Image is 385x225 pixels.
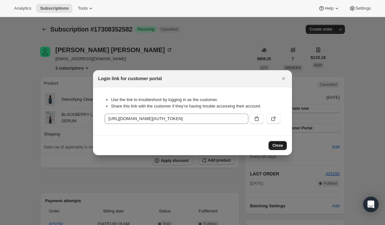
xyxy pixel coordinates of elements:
button: Tools [74,4,98,13]
button: Settings [345,4,375,13]
span: Tools [78,6,88,11]
button: Subscriptions [36,4,73,13]
h2: Login link for customer portal [98,75,162,82]
button: Analytics [10,4,35,13]
span: Settings [355,6,371,11]
button: Close [279,74,288,83]
li: Use the link to troubleshoot by logging in as the customer. [111,97,280,103]
span: Help [325,6,333,11]
span: Subscriptions [40,6,69,11]
li: Share this link with the customer if they’re having trouble accessing their account. [111,103,280,109]
span: Analytics [14,6,31,11]
div: Open Intercom Messenger [363,197,379,212]
button: Close [269,141,287,150]
button: Help [314,4,344,13]
span: Close [272,143,283,148]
